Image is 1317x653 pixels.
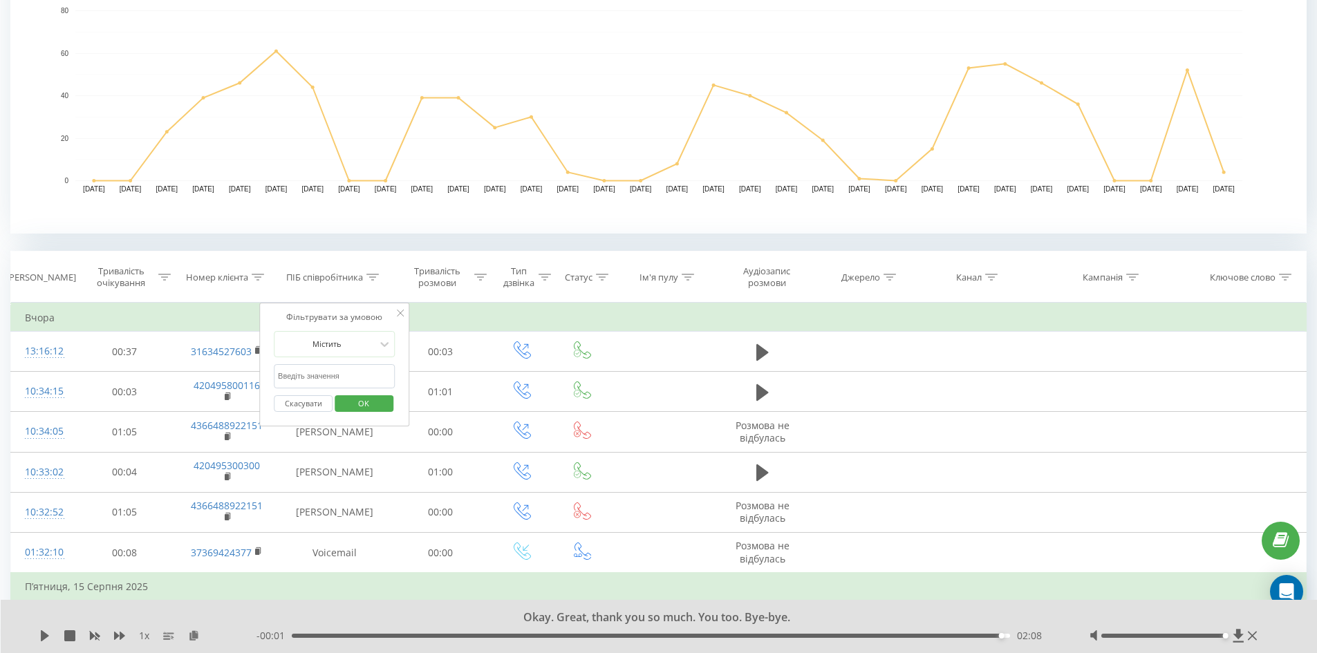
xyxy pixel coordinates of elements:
[156,185,178,193] text: [DATE]
[64,177,68,184] text: 0
[61,135,69,142] text: 20
[191,419,263,432] a: 4366488922151
[1213,185,1235,193] text: [DATE]
[279,452,391,492] td: [PERSON_NAME]
[411,185,433,193] text: [DATE]
[120,185,142,193] text: [DATE]
[61,92,69,100] text: 40
[286,272,363,283] div: ПІБ співробітника
[279,492,391,532] td: [PERSON_NAME]
[75,452,175,492] td: 00:04
[186,272,248,283] div: Номер клієнта
[521,185,543,193] text: [DATE]
[391,452,491,492] td: 01:00
[25,378,61,405] div: 10:34:15
[194,459,260,472] a: 420495300300
[75,412,175,452] td: 01:05
[593,185,615,193] text: [DATE]
[256,629,292,643] span: - 00:01
[274,395,333,413] button: Скасувати
[229,185,251,193] text: [DATE]
[274,310,395,324] div: Фільтрувати за умовою
[736,539,790,565] span: Розмова не відбулась
[391,332,491,372] td: 00:03
[344,392,383,414] span: OK
[75,492,175,532] td: 01:05
[279,412,391,452] td: [PERSON_NAME]
[727,265,807,289] div: Аудіозапис розмови
[192,185,214,193] text: [DATE]
[1067,185,1090,193] text: [DATE]
[630,185,652,193] text: [DATE]
[447,185,469,193] text: [DATE]
[375,185,397,193] text: [DATE]
[885,185,907,193] text: [DATE]
[25,459,61,486] div: 10:33:02
[391,492,491,532] td: 00:00
[61,50,69,57] text: 60
[335,395,393,413] button: OK
[739,185,761,193] text: [DATE]
[848,185,870,193] text: [DATE]
[25,418,61,445] div: 10:34:05
[75,372,175,412] td: 00:03
[1103,185,1125,193] text: [DATE]
[191,499,263,512] a: 4366488922151
[1017,629,1042,643] span: 02:08
[1083,272,1123,283] div: Кампанія
[958,185,980,193] text: [DATE]
[191,546,252,559] a: 37369424377
[565,272,592,283] div: Статус
[6,272,76,283] div: [PERSON_NAME]
[841,272,880,283] div: Джерело
[1031,185,1053,193] text: [DATE]
[998,633,1004,638] div: Accessibility label
[1140,185,1162,193] text: [DATE]
[391,372,491,412] td: 01:01
[403,265,471,289] div: Тривалість розмови
[639,272,678,283] div: Ім'я пулу
[503,265,535,289] div: Тип дзвінка
[338,185,360,193] text: [DATE]
[61,7,69,15] text: 80
[194,379,260,392] a: 420495800116
[75,533,175,574] td: 00:08
[1210,272,1276,283] div: Ключове слово
[1270,575,1303,608] div: Open Intercom Messenger
[666,185,689,193] text: [DATE]
[25,539,61,566] div: 01:32:10
[484,185,506,193] text: [DATE]
[956,272,982,283] div: Канал
[391,533,491,574] td: 00:00
[391,412,491,452] td: 00:00
[1177,185,1199,193] text: [DATE]
[162,610,1139,625] div: Okay. Great, thank you so much. You too. Bye-bye.
[83,185,105,193] text: [DATE]
[265,185,288,193] text: [DATE]
[139,629,149,643] span: 1 x
[776,185,798,193] text: [DATE]
[11,304,1307,332] td: Вчора
[75,332,175,372] td: 00:37
[301,185,324,193] text: [DATE]
[279,533,391,574] td: Voicemail
[557,185,579,193] text: [DATE]
[994,185,1016,193] text: [DATE]
[922,185,944,193] text: [DATE]
[812,185,834,193] text: [DATE]
[11,573,1307,600] td: П’ятниця, 15 Серпня 2025
[736,499,790,524] span: Розмова не відбулась
[25,338,61,365] div: 13:16:12
[25,499,61,526] div: 10:32:52
[736,419,790,444] span: Розмова не відбулась
[1223,633,1229,638] div: Accessibility label
[274,364,395,388] input: Введіть значення
[702,185,725,193] text: [DATE]
[191,345,252,358] a: 31634527603
[87,265,156,289] div: Тривалість очікування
